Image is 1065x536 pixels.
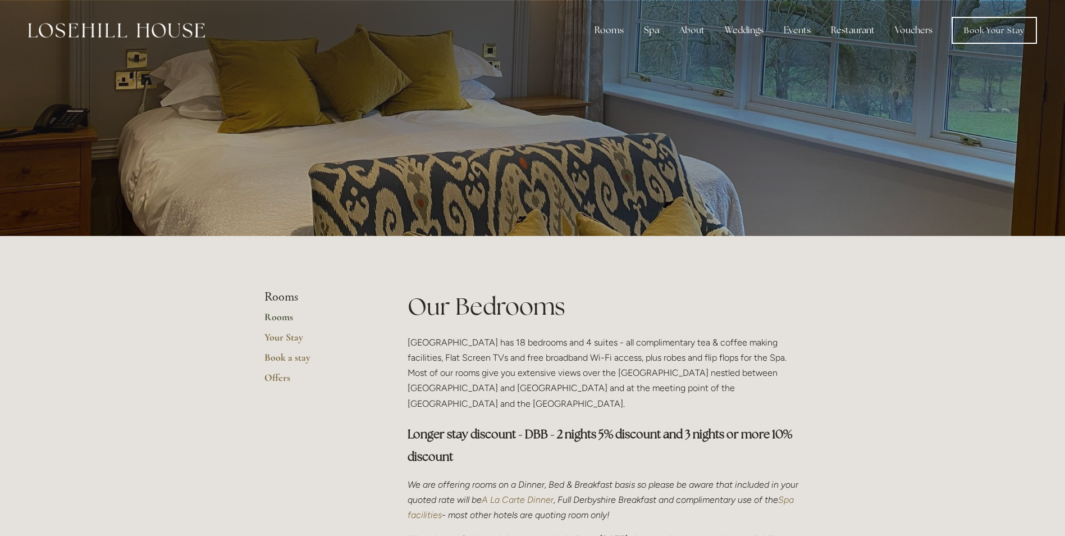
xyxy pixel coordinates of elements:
[264,331,372,351] a: Your Stay
[28,23,205,38] img: Losehill House
[886,19,941,42] a: Vouchers
[264,311,372,331] a: Rooms
[822,19,884,42] div: Restaurant
[670,19,714,42] div: About
[442,510,610,520] em: - most other hotels are quoting room only!
[482,494,554,505] a: A La Carte Dinner
[952,17,1037,44] a: Book Your Stay
[716,19,773,42] div: Weddings
[264,351,372,371] a: Book a stay
[554,494,778,505] em: , Full Derbyshire Breakfast and complimentary use of the
[264,290,372,305] li: Rooms
[635,19,668,42] div: Spa
[408,479,801,505] em: We are offering rooms on a Dinner, Bed & Breakfast basis so please be aware that included in your...
[408,290,801,323] h1: Our Bedrooms
[264,371,372,392] a: Offers
[408,335,801,411] p: [GEOGRAPHIC_DATA] has 18 bedrooms and 4 suites - all complimentary tea & coffee making facilities...
[408,426,794,464] strong: Longer stay discount - DBB - 2 nights 5% discount and 3 nights or more 10% discount
[775,19,820,42] div: Events
[586,19,633,42] div: Rooms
